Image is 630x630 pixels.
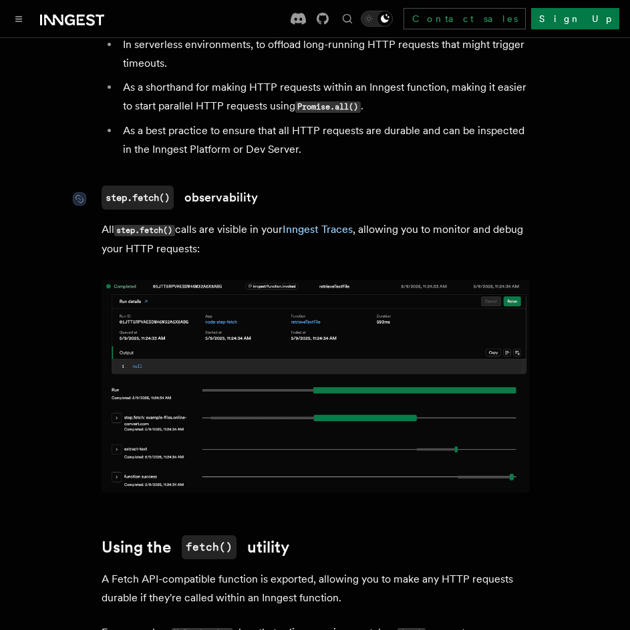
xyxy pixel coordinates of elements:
li: As a shorthand for making HTTP requests within an Inngest function, making it easier to start par... [119,78,529,116]
p: All calls are visible in your , allowing you to monitor and debug your HTTP requests: [102,220,529,258]
a: Sign Up [531,8,619,29]
button: Toggle dark mode [361,11,393,27]
p: A Fetch API-compatible function is exported, allowing you to make any HTTP requests durable if th... [102,570,529,607]
a: step.fetch()observability [102,186,258,210]
button: Find something... [339,11,355,27]
button: Toggle navigation [11,11,27,27]
code: step.fetch() [102,186,174,210]
img: Inngest Traces showing a step.fetch() call [102,280,529,493]
li: As a best practice to ensure that all HTTP requests are durable and can be inspected in the Innge... [119,121,529,159]
code: Promise.all() [295,101,361,113]
a: Contact sales [404,8,526,29]
a: Inngest Traces [283,223,353,236]
a: Using thefetch()utility [102,535,289,559]
li: In serverless environments, to offload long-running HTTP requests that might trigger timeouts. [119,35,529,73]
code: step.fetch() [114,225,175,236]
code: fetch() [182,535,237,559]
